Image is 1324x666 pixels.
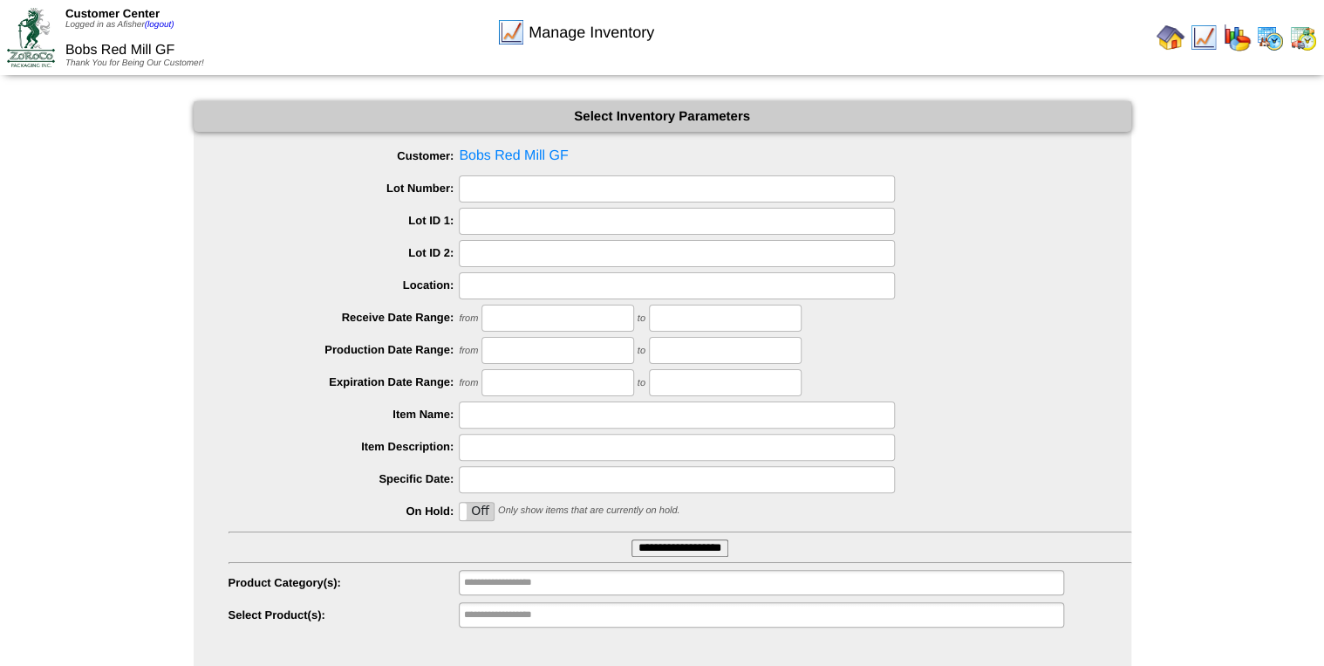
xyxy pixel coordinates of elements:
label: Item Name: [229,408,460,421]
span: from [459,346,478,356]
span: to [638,313,645,324]
img: ZoRoCo_Logo(Green%26Foil)%20jpg.webp [7,8,55,66]
img: calendarinout.gif [1289,24,1317,51]
span: from [459,313,478,324]
span: Bobs Red Mill GF [229,143,1131,169]
span: Thank You for Being Our Customer! [65,58,204,68]
div: Select Inventory Parameters [194,101,1131,132]
img: line_graph.gif [1190,24,1218,51]
span: Bobs Red Mill GF [65,43,174,58]
div: OnOff [459,502,495,521]
label: Select Product(s): [229,608,460,621]
img: graph.gif [1223,24,1251,51]
span: Only show items that are currently on hold. [498,505,679,516]
img: calendarprod.gif [1256,24,1284,51]
span: to [638,346,645,356]
label: On Hold: [229,505,460,518]
img: home.gif [1157,24,1184,51]
label: Lot Number: [229,182,460,195]
label: Location: [229,278,460,292]
label: Item Description: [229,440,460,453]
a: (logout) [145,20,174,30]
span: to [638,378,645,388]
label: Off [460,503,494,520]
label: Expiration Date Range: [229,375,460,388]
label: Customer: [229,149,460,162]
label: Lot ID 2: [229,246,460,259]
span: Logged in as Afisher [65,20,174,30]
span: Customer Center [65,7,160,20]
img: line_graph.gif [497,18,525,46]
span: Manage Inventory [529,24,654,42]
label: Specific Date: [229,472,460,485]
label: Production Date Range: [229,343,460,356]
label: Product Category(s): [229,576,460,589]
span: from [459,378,478,388]
label: Receive Date Range: [229,311,460,324]
label: Lot ID 1: [229,214,460,227]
